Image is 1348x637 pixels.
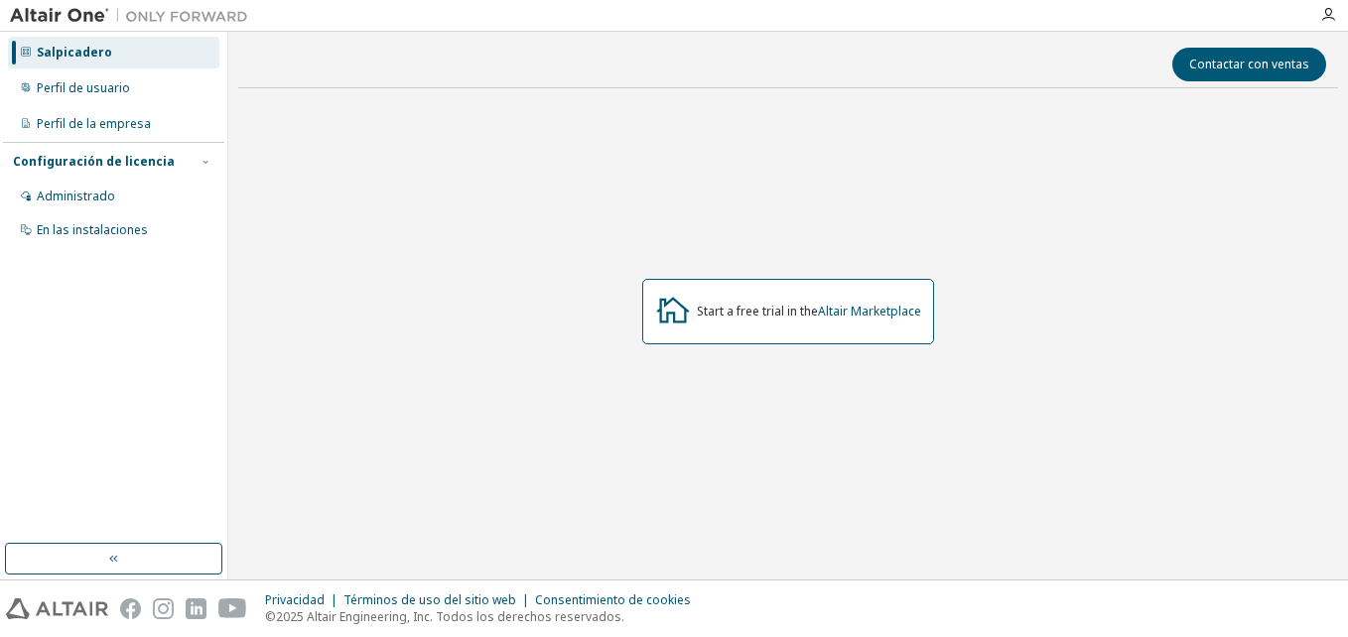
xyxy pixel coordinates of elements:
div: Configuración de licencia [13,154,175,170]
div: En las instalaciones [37,222,148,238]
img: Altair Uno [10,6,258,26]
p: © [265,608,703,625]
div: Perfil de usuario [37,80,130,96]
font: 2025 Altair Engineering, Inc. Todos los derechos reservados. [276,608,624,625]
img: instagram.svg [153,598,174,619]
button: Contactar con ventas [1172,48,1326,81]
img: linkedin.svg [186,598,206,619]
img: facebook.svg [120,598,141,619]
img: altair_logo.svg [6,598,108,619]
div: Start a free trial in the [697,304,921,319]
img: youtube.svg [218,598,247,619]
div: Privacidad [265,592,343,608]
div: Perfil de la empresa [37,116,151,132]
div: Consentimiento de cookies [535,592,703,608]
div: Administrado [37,189,115,204]
div: Términos de uso del sitio web [343,592,535,608]
a: Altair Marketplace [818,303,921,319]
div: Salpicadero [37,45,112,61]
